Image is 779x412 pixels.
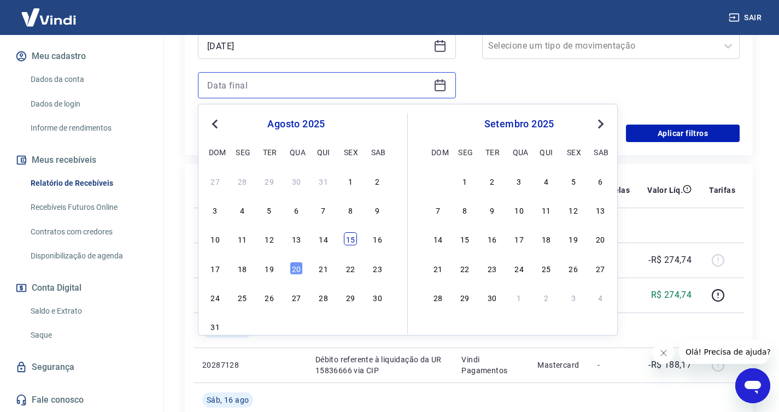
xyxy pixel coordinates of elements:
[540,174,553,187] div: Choose quinta-feira, 4 de setembro de 2025
[371,291,384,304] div: Choose sábado, 30 de agosto de 2025
[458,262,471,275] div: Choose segunda-feira, 22 de setembro de 2025
[431,145,444,158] div: dom
[598,360,630,370] p: -
[461,354,520,376] p: Vindi Pagamentos
[537,360,580,370] p: Mastercard
[317,291,330,304] div: Choose quinta-feira, 28 de agosto de 2025
[26,196,150,219] a: Recebíveis Futuros Online
[13,388,150,412] a: Fale conosco
[236,203,249,216] div: Choose segunda-feira, 4 de agosto de 2025
[317,262,330,275] div: Choose quinta-feira, 21 de agosto de 2025
[431,174,444,187] div: Choose domingo, 31 de agosto de 2025
[207,117,385,131] div: agosto 2025
[207,395,249,405] span: Sáb, 16 ago
[458,203,471,216] div: Choose segunda-feira, 8 de setembro de 2025
[344,291,357,304] div: Choose sexta-feira, 29 de agosto de 2025
[540,145,553,158] div: qui
[209,145,222,158] div: dom
[202,360,254,370] p: 20287128
[458,232,471,245] div: Choose segunda-feira, 15 de setembro de 2025
[208,117,221,131] button: Previous Month
[458,291,471,304] div: Choose segunda-feira, 29 de setembro de 2025
[594,291,607,304] div: Choose sábado, 4 de outubro de 2025
[594,174,607,187] div: Choose sábado, 6 de setembro de 2025
[290,320,303,333] div: Choose quarta-feira, 3 de setembro de 2025
[344,320,357,333] div: Choose sexta-feira, 5 de setembro de 2025
[290,145,303,158] div: qua
[513,203,526,216] div: Choose quarta-feira, 10 de setembro de 2025
[567,262,580,275] div: Choose sexta-feira, 26 de setembro de 2025
[567,291,580,304] div: Choose sexta-feira, 3 de outubro de 2025
[540,262,553,275] div: Choose quinta-feira, 25 de setembro de 2025
[236,291,249,304] div: Choose segunda-feira, 25 de agosto de 2025
[567,232,580,245] div: Choose sexta-feira, 19 de setembro de 2025
[458,174,471,187] div: Choose segunda-feira, 1 de setembro de 2025
[513,291,526,304] div: Choose quarta-feira, 1 de outubro de 2025
[371,145,384,158] div: sab
[209,262,222,275] div: Choose domingo, 17 de agosto de 2025
[727,8,766,28] button: Sair
[13,1,84,34] img: Vindi
[317,145,330,158] div: qui
[594,262,607,275] div: Choose sábado, 27 de setembro de 2025
[290,203,303,216] div: Choose quarta-feira, 6 de agosto de 2025
[540,203,553,216] div: Choose quinta-feira, 11 de setembro de 2025
[317,174,330,187] div: Choose quinta-feira, 31 de julho de 2025
[26,93,150,115] a: Dados de login
[513,145,526,158] div: qua
[26,245,150,267] a: Disponibilização de agenda
[290,262,303,275] div: Choose quarta-feira, 20 de agosto de 2025
[209,232,222,245] div: Choose domingo, 10 de agosto de 2025
[648,254,692,267] p: -R$ 274,74
[647,185,683,196] p: Valor Líq.
[13,44,150,68] button: Meu cadastro
[485,145,499,158] div: ter
[567,174,580,187] div: Choose sexta-feira, 5 de setembro de 2025
[263,145,276,158] div: ter
[26,324,150,346] a: Saque
[431,262,444,275] div: Choose domingo, 21 de setembro de 2025
[709,185,735,196] p: Tarifas
[485,232,499,245] div: Choose terça-feira, 16 de setembro de 2025
[290,174,303,187] div: Choose quarta-feira, 30 de julho de 2025
[513,262,526,275] div: Choose quarta-feira, 24 de setembro de 2025
[209,291,222,304] div: Choose domingo, 24 de agosto de 2025
[485,203,499,216] div: Choose terça-feira, 9 de setembro de 2025
[567,203,580,216] div: Choose sexta-feira, 12 de setembro de 2025
[236,145,249,158] div: seg
[344,203,357,216] div: Choose sexta-feira, 8 de agosto de 2025
[263,203,276,216] div: Choose terça-feira, 5 de agosto de 2025
[263,174,276,187] div: Choose terça-feira, 29 de julho de 2025
[653,342,675,364] iframe: Fechar mensagem
[26,300,150,322] a: Saldo e Extrato
[430,117,608,131] div: setembro 2025
[236,320,249,333] div: Choose segunda-feira, 1 de setembro de 2025
[317,232,330,245] div: Choose quinta-feira, 14 de agosto de 2025
[26,117,150,139] a: Informe de rendimentos
[207,173,385,334] div: month 2025-08
[209,203,222,216] div: Choose domingo, 3 de agosto de 2025
[594,232,607,245] div: Choose sábado, 20 de setembro de 2025
[317,203,330,216] div: Choose quinta-feira, 7 de agosto de 2025
[26,172,150,195] a: Relatório de Recebíveis
[513,232,526,245] div: Choose quarta-feira, 17 de setembro de 2025
[13,148,150,172] button: Meus recebíveis
[431,203,444,216] div: Choose domingo, 7 de setembro de 2025
[236,232,249,245] div: Choose segunda-feira, 11 de agosto de 2025
[485,262,499,275] div: Choose terça-feira, 23 de setembro de 2025
[371,320,384,333] div: Choose sábado, 6 de setembro de 2025
[207,77,429,93] input: Data final
[263,320,276,333] div: Choose terça-feira, 2 de setembro de 2025
[567,145,580,158] div: sex
[263,262,276,275] div: Choose terça-feira, 19 de agosto de 2025
[344,232,357,245] div: Choose sexta-feira, 15 de agosto de 2025
[485,291,499,304] div: Choose terça-feira, 30 de setembro de 2025
[236,174,249,187] div: Choose segunda-feira, 28 de julho de 2025
[431,232,444,245] div: Choose domingo, 14 de setembro de 2025
[485,174,499,187] div: Choose terça-feira, 2 de setembro de 2025
[648,358,692,372] p: -R$ 188,17
[236,262,249,275] div: Choose segunda-feira, 18 de agosto de 2025
[371,174,384,187] div: Choose sábado, 2 de agosto de 2025
[430,173,608,305] div: month 2025-09
[7,8,92,16] span: Olá! Precisa de ajuda?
